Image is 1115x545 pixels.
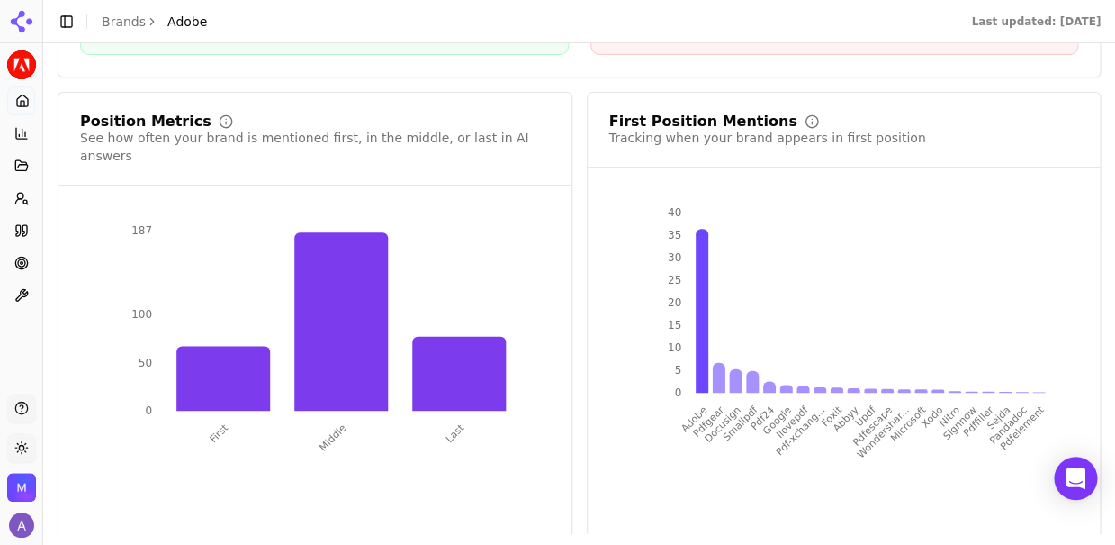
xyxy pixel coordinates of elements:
tspan: Pandadoc [986,404,1029,446]
tspan: Pdfescape [850,404,894,448]
tspan: Nitro [936,404,961,429]
button: Open organization switcher [7,473,36,502]
tspan: Google [760,404,793,437]
tspan: 35 [667,229,680,241]
tspan: Signnow [940,404,978,441]
tspan: 187 [131,224,152,237]
tspan: 10 [667,341,680,354]
tspan: Pdfelement [997,403,1046,451]
tspan: Sejda [985,404,1012,431]
tspan: 25 [667,274,680,286]
tspan: Last [444,421,467,444]
div: See how often your brand is mentioned first, in the middle, or last in AI answers [80,129,550,165]
tspan: Wondershar... [854,404,911,460]
tspan: Pdfgear [690,404,726,440]
tspan: 50 [139,356,152,368]
tspan: First [208,421,231,444]
tspan: 5 [674,364,681,377]
div: First Position Mentions [609,114,797,129]
tspan: Ilovepdf [773,403,810,440]
img: Adobe [7,50,36,79]
tspan: Pdffiller [960,404,995,439]
div: Last updated: [DATE] [971,14,1101,29]
img: M2E [7,473,36,502]
img: Ashton Dunn [9,513,34,538]
div: Open Intercom Messenger [1054,457,1097,500]
tspan: 20 [667,296,680,309]
tspan: Abbyy [830,404,860,434]
tspan: Adobe [679,404,709,434]
tspan: 100 [131,308,152,321]
tspan: 0 [145,404,152,417]
tspan: 30 [667,251,680,264]
tspan: Middle [317,422,348,453]
tspan: Foxit [818,403,843,428]
tspan: 15 [667,319,680,332]
tspan: 0 [674,386,681,399]
button: Open user button [9,513,34,538]
tspan: Pdf24 [748,404,776,431]
a: Brands [102,14,146,29]
tspan: Docusign [702,404,742,444]
div: Tracking when your brand appears in first position [609,129,926,147]
tspan: Updf [852,403,877,428]
tspan: Xodo [919,404,945,430]
tspan: Pdf-xchang... [773,404,827,458]
div: Position Metrics [80,114,211,129]
nav: breadcrumb [102,13,207,31]
tspan: Smallpdf [720,403,760,442]
tspan: Microsoft [887,403,928,443]
button: Current brand: Adobe [7,50,36,79]
tspan: 40 [667,206,680,219]
span: Adobe [167,13,207,31]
